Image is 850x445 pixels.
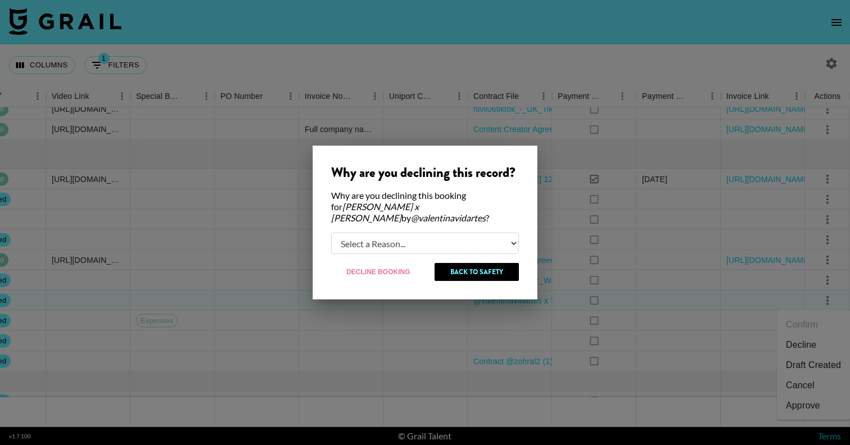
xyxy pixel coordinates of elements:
em: [PERSON_NAME] x [PERSON_NAME] [331,201,419,223]
div: Why are you declining this booking for by ? [331,190,519,224]
em: @ valentinavidartes [411,212,486,223]
button: Decline Booking [331,263,426,281]
button: Back to Safety [435,263,519,281]
div: Why are you declining this record? [331,164,519,181]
